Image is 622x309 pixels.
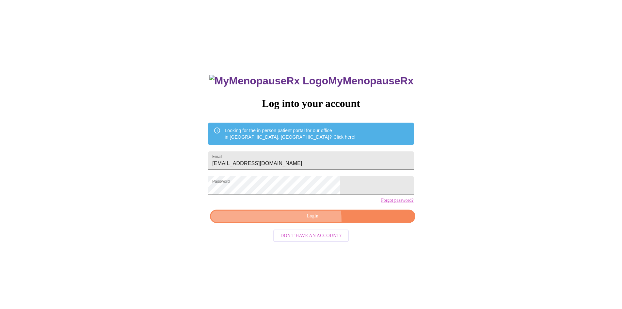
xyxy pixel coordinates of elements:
[225,125,356,143] div: Looking for the in person patient portal for our office in [GEOGRAPHIC_DATA], [GEOGRAPHIC_DATA]?
[381,198,414,203] a: Forgot password?
[280,232,342,240] span: Don't have an account?
[209,75,414,87] h3: MyMenopauseRx
[333,134,356,140] a: Click here!
[208,97,413,110] h3: Log into your account
[217,212,407,220] span: Login
[272,232,350,238] a: Don't have an account?
[210,210,415,223] button: Login
[209,75,328,87] img: MyMenopauseRx Logo
[273,230,349,242] button: Don't have an account?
